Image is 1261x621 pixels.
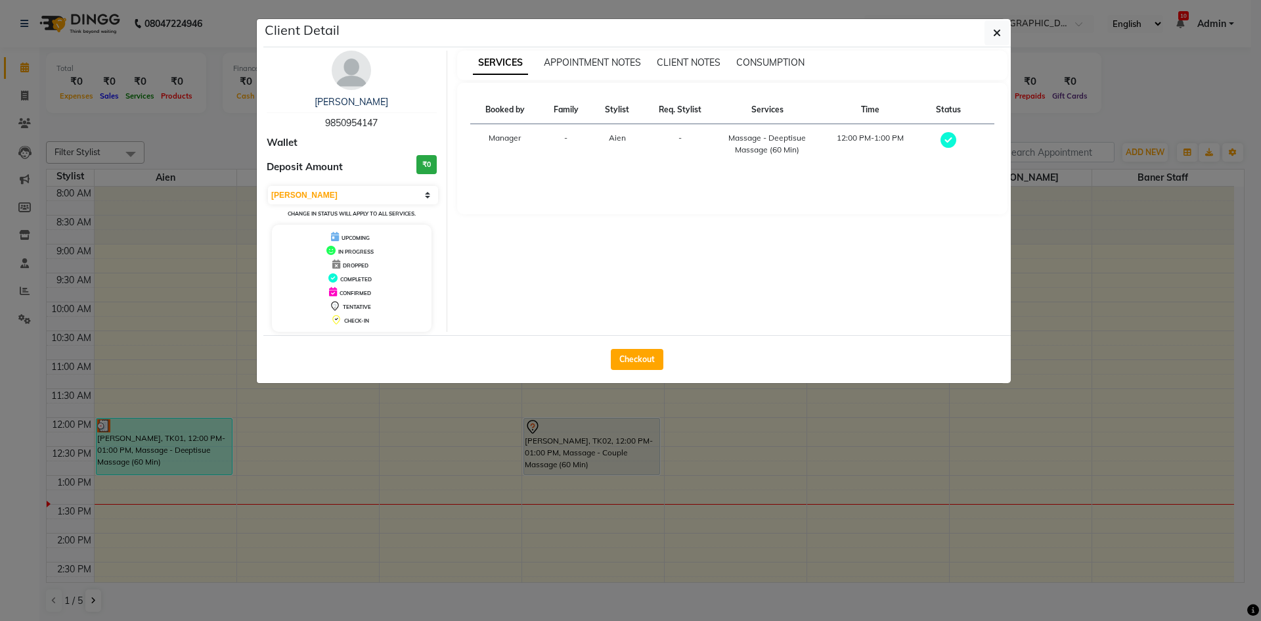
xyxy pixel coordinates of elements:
[340,290,371,296] span: CONFIRMED
[609,133,626,143] span: Aien
[267,160,343,175] span: Deposit Amount
[265,20,340,40] h5: Client Detail
[343,304,371,310] span: TENTATIVE
[416,155,437,174] h3: ₹0
[332,51,371,90] img: avatar
[736,57,805,68] span: CONSUMPTION
[923,96,975,124] th: Status
[288,210,416,217] small: Change in status will apply to all services.
[315,96,388,108] a: [PERSON_NAME]
[657,57,720,68] span: CLIENT NOTES
[817,96,922,124] th: Time
[338,248,374,255] span: IN PROGRESS
[817,124,922,164] td: 12:00 PM-1:00 PM
[540,124,592,164] td: -
[344,317,369,324] span: CHECK-IN
[592,96,643,124] th: Stylist
[611,349,663,370] button: Checkout
[325,117,378,129] span: 9850954147
[643,124,717,164] td: -
[267,135,298,150] span: Wallet
[540,96,592,124] th: Family
[342,235,370,241] span: UPCOMING
[343,262,368,269] span: DROPPED
[470,96,541,124] th: Booked by
[473,51,528,75] span: SERVICES
[544,57,641,68] span: APPOINTMENT NOTES
[470,124,541,164] td: Manager
[725,132,810,156] div: Massage - Deeptisue Massage (60 Min)
[340,276,372,283] span: COMPLETED
[643,96,717,124] th: Req. Stylist
[717,96,818,124] th: Services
